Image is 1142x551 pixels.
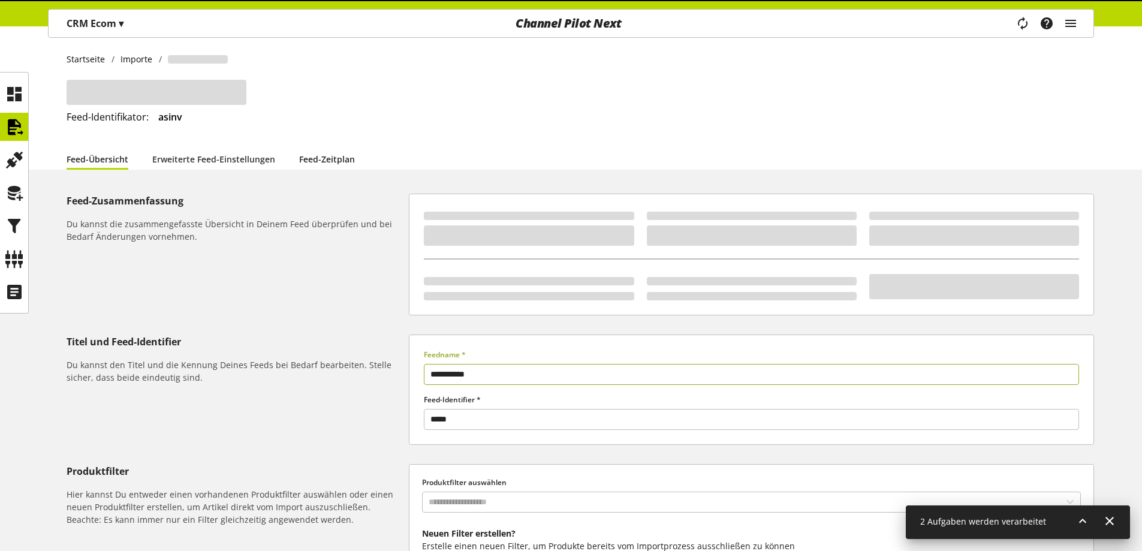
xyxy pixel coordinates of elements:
[152,153,275,165] a: Erweiterte Feed-Einstellungen
[67,359,404,384] h6: Du kannst den Titel und die Kennung Deines Feeds bei Bedarf bearbeiten. Stelle sicher, dass beide...
[114,53,159,65] a: Importe
[422,477,1081,488] label: Produktfilter auswählen
[67,53,112,65] a: Startseite
[299,153,355,165] a: Feed-Zeitplan
[424,350,466,360] span: Feedname *
[424,395,481,405] span: Feed-Identifier *
[119,17,123,30] span: ▾
[67,488,404,526] h6: Hier kannst Du entweder einen vorhandenen Produktfilter auswählen oder einen neuen Produktfilter ...
[67,464,404,478] h5: Produktfilter
[67,194,404,208] h5: Feed-Zusammenfassung
[158,110,182,124] span: asinv
[67,335,404,349] h5: Titel und Feed-Identifier
[422,528,516,539] b: Neuen Filter erstellen?
[67,153,128,165] a: Feed-Übersicht
[67,16,123,31] p: CRM Ecom
[67,218,404,243] h6: Du kannst die zusammengefasste Übersicht in Deinem Feed überprüfen und bei Bedarf Änderungen vorn...
[67,110,149,124] span: Feed-Identifikator:
[920,516,1046,527] span: 2 Aufgaben werden verarbeitet
[48,9,1094,38] nav: main navigation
